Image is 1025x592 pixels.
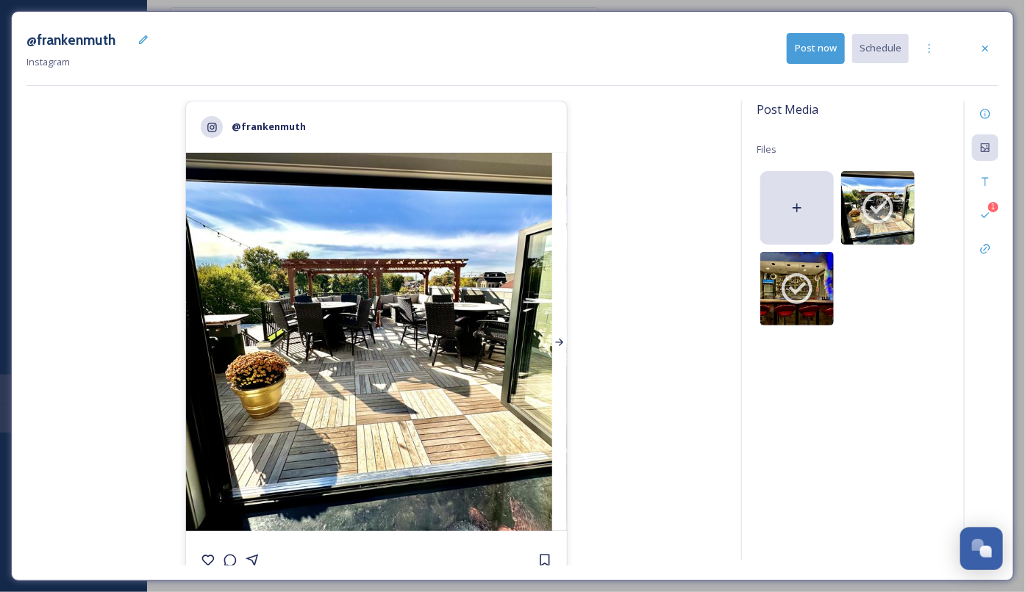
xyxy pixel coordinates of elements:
[988,202,999,212] div: 1
[26,29,115,51] h3: @frankenmuth
[787,33,845,63] button: Post now
[232,120,306,133] strong: @frankenmuth
[757,142,776,156] span: Files
[757,101,818,118] span: Post Media
[186,153,567,531] img: 3df7b586-be3c-4b23-ba82-ded7a3046f32.jpg
[26,55,70,68] span: Instagram
[960,527,1003,570] button: Open Chat
[841,171,915,245] img: 3df7b586-be3c-4b23-ba82-ded7a3046f32.jpg
[760,252,834,325] img: 3e25bd45-a295-42d3-bcb1-5cabe4171505.jpg
[852,34,909,62] button: Schedule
